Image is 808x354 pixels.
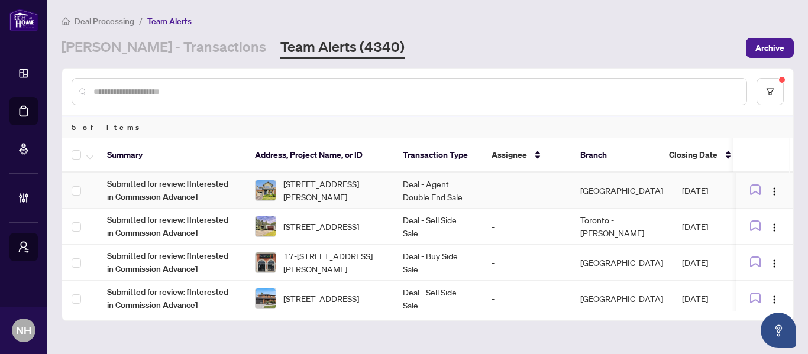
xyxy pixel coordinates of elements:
span: [STREET_ADDRESS][PERSON_NAME] [283,177,384,203]
span: Archive [755,38,784,57]
img: thumbnail-img [256,252,276,272]
th: Summary [98,138,245,173]
td: Deal - Buy Side Sale [393,245,482,281]
button: Archive [746,38,794,58]
a: Team Alerts (4340) [280,37,405,59]
button: Logo [765,289,784,308]
button: filter [757,78,784,105]
span: [STREET_ADDRESS] [283,292,359,305]
td: Toronto - [PERSON_NAME] [571,209,673,245]
th: Address, Project Name, or ID [245,138,393,173]
span: Submitted for review: [Interested in Commission Advance] [107,249,236,275]
td: - [482,281,571,317]
td: Deal - Sell Side Sale [393,281,482,317]
th: Assignee [482,138,571,173]
td: - [482,173,571,209]
span: 17-[STREET_ADDRESS][PERSON_NAME] [283,249,384,275]
button: Logo [765,181,784,200]
span: Submitted for review: [Interested in Commission Advance] [107,285,236,311]
td: - [482,245,571,281]
td: [DATE] [673,209,755,245]
img: Logo [770,187,779,196]
th: Closing Date [660,138,742,173]
th: Transaction Type [393,138,482,173]
td: [DATE] [673,173,755,209]
button: Logo [765,253,784,272]
td: Deal - Agent Double End Sale [393,173,482,209]
button: Open asap [761,313,796,348]
th: Branch [571,138,660,173]
img: thumbnail-img [256,288,276,308]
img: Logo [770,295,779,304]
img: Logo [770,223,779,232]
button: Logo [765,217,784,236]
td: Deal - Sell Side Sale [393,209,482,245]
img: thumbnail-img [256,216,276,236]
span: user-switch [18,241,30,253]
img: Logo [770,259,779,268]
span: NH [16,322,31,339]
span: Team Alerts [147,16,192,27]
img: thumbnail-img [256,180,276,200]
td: [GEOGRAPHIC_DATA] [571,281,673,317]
span: Deal Processing [75,16,134,27]
span: Submitted for review: [Interested in Commission Advance] [107,177,236,203]
td: [GEOGRAPHIC_DATA] [571,245,673,281]
span: Closing Date [669,148,717,161]
td: [DATE] [673,281,755,317]
img: logo [9,9,38,31]
span: Submitted for review: [Interested in Commission Advance] [107,213,236,239]
td: [GEOGRAPHIC_DATA] [571,173,673,209]
span: [STREET_ADDRESS] [283,220,359,233]
li: / [139,14,143,28]
a: [PERSON_NAME] - Transactions [62,37,266,59]
span: home [62,17,70,25]
td: - [482,209,571,245]
td: [DATE] [673,245,755,281]
div: 5 of Items [62,116,793,138]
span: filter [766,87,774,96]
span: Assignee [492,148,527,161]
